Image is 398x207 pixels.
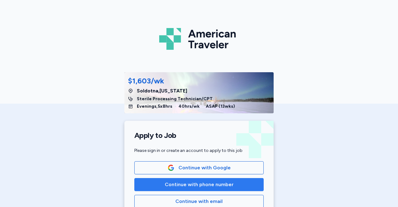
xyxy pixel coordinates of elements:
span: ASAP ( 13 wks) [206,103,235,110]
span: 40 hrs/wk [178,103,200,110]
span: Sterile Processing Technician/CPT [137,96,213,102]
div: Please sign in or create an account to apply to this job [134,148,264,154]
span: Evenings , 5 x 8 hrs [137,103,172,110]
span: Soldotna , [US_STATE] [137,87,187,95]
button: Google LogoContinue with Google [134,161,264,174]
span: Continue with email [175,198,223,205]
div: $1,603/wk [128,76,164,86]
button: Continue with phone number [134,178,264,191]
img: Logo [159,26,239,52]
h1: Apply to Job [134,131,264,140]
span: Continue with phone number [165,181,234,188]
span: Continue with Google [178,164,231,172]
img: Google Logo [168,164,174,171]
